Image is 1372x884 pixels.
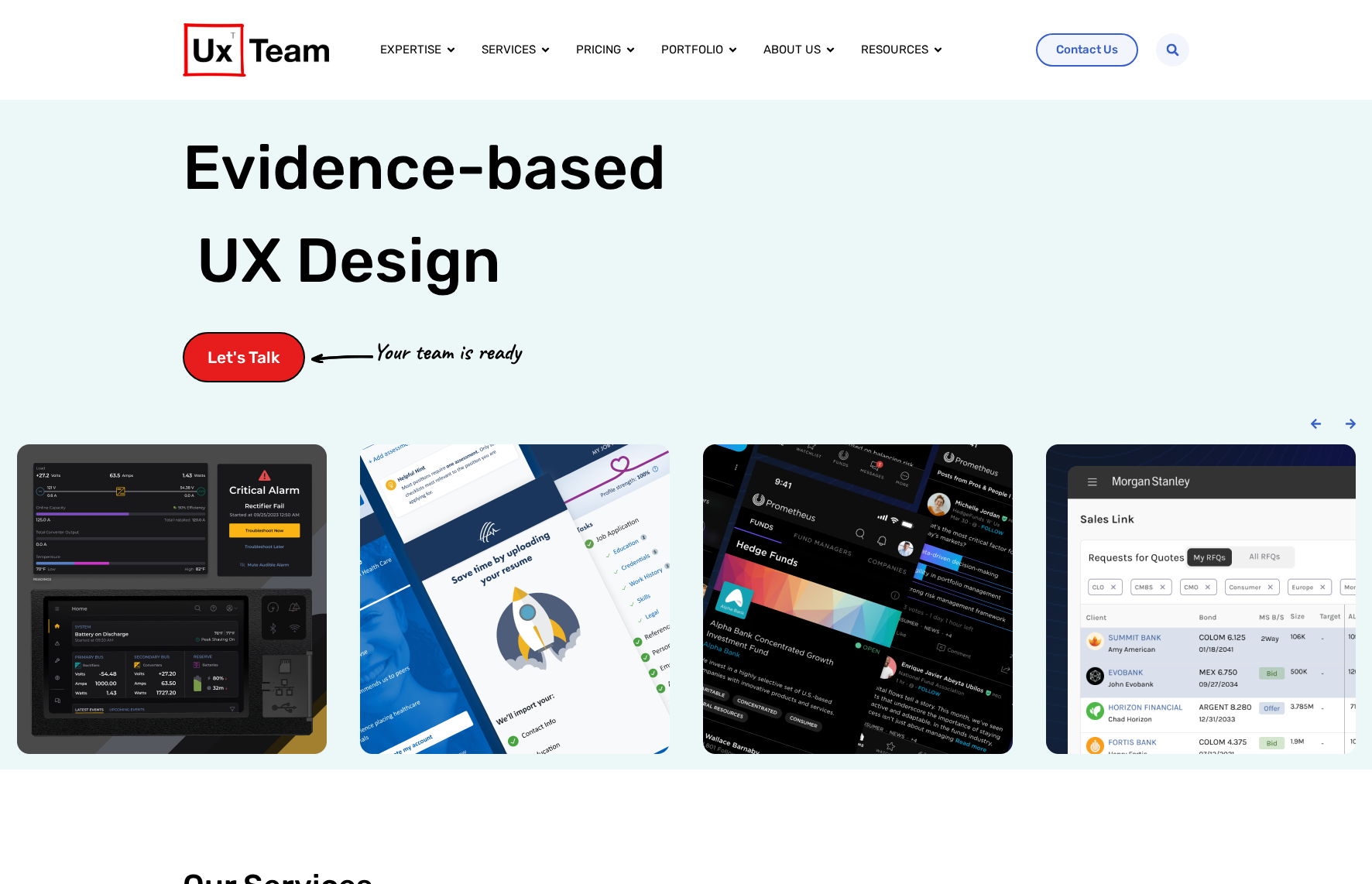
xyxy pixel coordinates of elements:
[763,41,821,59] a: About us
[1156,33,1189,67] div: Search
[15,444,328,754] div: 1 / 6
[373,334,520,369] p: Your team is ready
[183,332,305,382] a: Let's Talk
[1056,44,1118,56] span: Contact Us
[861,41,928,59] a: Resources
[360,444,670,754] img: SHC medical job application mobile app
[703,444,1013,754] img: Prometheus alts social media mobile app design
[482,41,536,59] a: Services
[1046,444,1356,754] img: Morgan Stanley trading floor application design
[1044,444,1357,754] div: 4 / 6
[183,23,329,77] img: UX Team Logo
[576,41,621,59] a: Pricing
[15,444,1357,754] div: Carousel
[1036,33,1138,67] a: Contact Us
[661,41,723,59] a: Portfolio
[1310,418,1322,430] div: Previous slide
[368,35,1024,65] nav: Menu
[358,444,671,754] div: 2 / 6
[368,35,1024,65] div: Menu Toggle
[197,222,501,300] span: UX Design
[17,444,327,754] img: Power conversion company hardware UI device ux design
[380,41,441,59] a: Expertise
[183,122,666,307] h1: Evidence-based
[701,444,1014,754] div: 3 / 6
[208,349,280,365] span: Let's Talk
[1345,418,1357,430] div: Next slide
[311,353,373,362] img: arrow-cta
